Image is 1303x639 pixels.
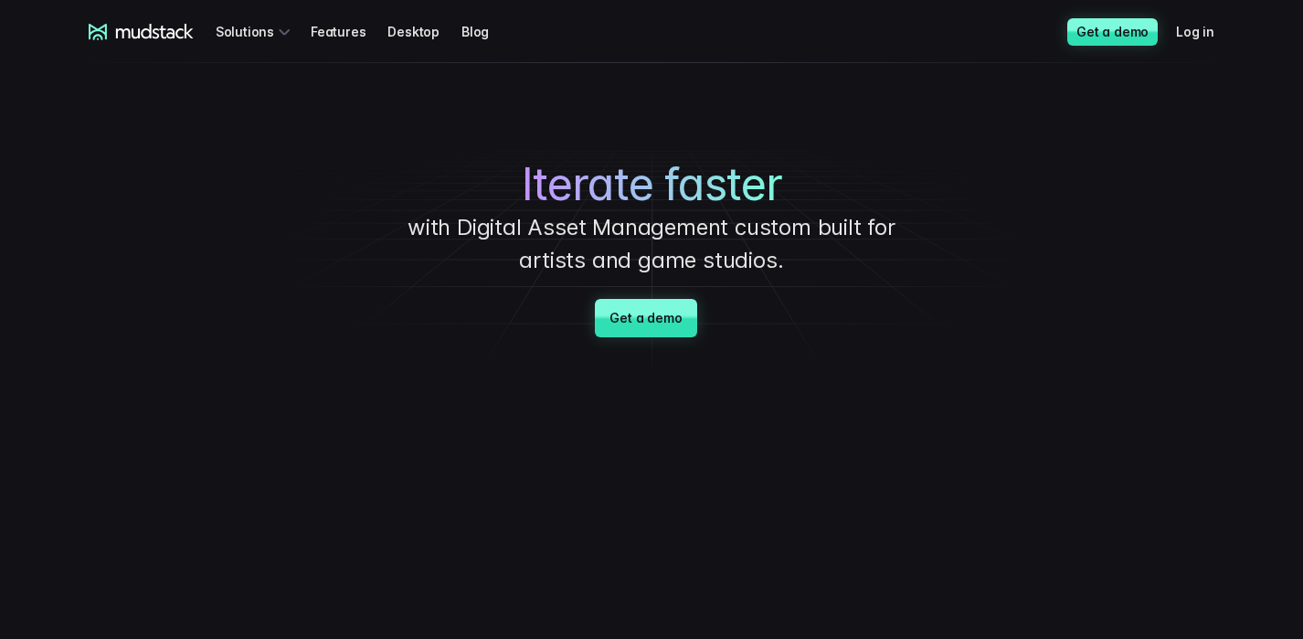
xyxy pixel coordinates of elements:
[311,15,387,48] a: Features
[1067,18,1158,46] a: Get a demo
[89,24,194,40] a: mudstack logo
[1176,15,1236,48] a: Log in
[377,211,926,277] p: with Digital Asset Management custom built for artists and game studios.
[595,299,696,337] a: Get a demo
[461,15,511,48] a: Blog
[522,158,782,211] span: Iterate faster
[216,15,296,48] div: Solutions
[387,15,461,48] a: Desktop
